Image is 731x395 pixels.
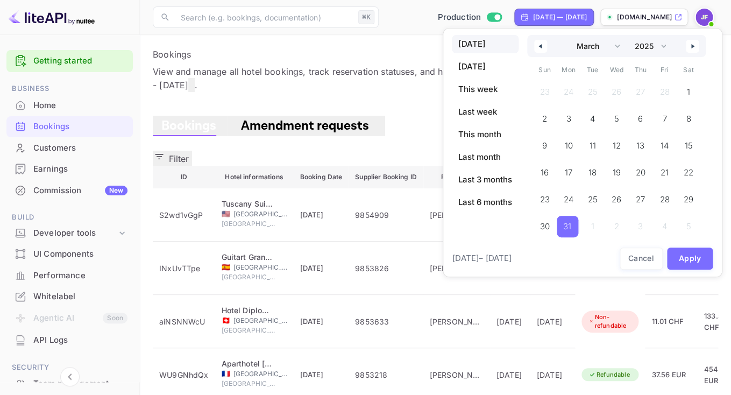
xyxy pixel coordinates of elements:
button: 16 [533,159,557,181]
button: 19 [605,159,629,181]
span: 18 [588,163,597,182]
button: 2 [533,105,557,127]
span: 13 [636,136,644,156]
button: Last month [452,148,519,166]
button: 29 [676,186,700,208]
button: 22 [676,159,700,181]
span: 10 [564,136,572,156]
button: 18 [580,159,605,181]
span: Sun [533,61,557,79]
button: 11 [580,132,605,154]
span: Wed [605,61,629,79]
span: 19 [612,163,620,182]
span: Mon [557,61,581,79]
span: 6 [638,109,643,129]
span: 8 [686,109,691,129]
span: 21 [661,163,669,182]
button: 14 [652,132,677,154]
span: 26 [612,190,621,209]
span: 7 [662,109,666,129]
span: 1 [687,82,690,102]
button: This week [452,80,519,98]
button: Last week [452,103,519,121]
span: 24 [564,190,573,209]
span: 28 [659,190,669,209]
span: Thu [628,61,652,79]
span: 11 [589,136,595,156]
button: This month [452,125,519,144]
span: 27 [636,190,645,209]
span: 30 [540,217,549,236]
button: 6 [628,105,652,127]
span: 23 [540,190,549,209]
button: 23 [533,186,557,208]
button: 7 [652,105,677,127]
button: 27 [628,186,652,208]
span: 20 [636,163,645,182]
button: 1 [676,79,700,100]
span: [DATE] – [DATE] [452,252,512,265]
button: 10 [557,132,581,154]
button: Cancel [620,248,663,270]
button: 24 [557,186,581,208]
span: 2 [542,109,547,129]
span: 17 [565,163,572,182]
button: 28 [652,186,677,208]
span: 22 [684,163,693,182]
button: 21 [652,159,677,181]
button: [DATE] [452,58,519,76]
button: 9 [533,132,557,154]
button: 13 [628,132,652,154]
span: 3 [566,109,571,129]
span: 31 [563,217,571,236]
button: 26 [605,186,629,208]
span: 9 [542,136,547,156]
button: 4 [580,105,605,127]
button: [DATE] [452,35,519,53]
button: 5 [605,105,629,127]
button: Apply [667,248,713,270]
button: 12 [605,132,629,154]
button: 20 [628,159,652,181]
button: 17 [557,159,581,181]
button: Last 3 months [452,171,519,189]
span: Tue [580,61,605,79]
button: 3 [557,105,581,127]
button: 31 [557,213,581,235]
button: Last 6 months [452,193,519,211]
span: 4 [590,109,595,129]
button: 30 [533,213,557,235]
span: Fri [652,61,677,79]
button: 25 [580,186,605,208]
button: 15 [676,132,700,154]
button: 8 [676,105,700,127]
span: 16 [541,163,549,182]
span: 12 [612,136,620,156]
span: 29 [684,190,693,209]
span: 25 [587,190,597,209]
span: 14 [661,136,669,156]
span: 15 [684,136,692,156]
span: 5 [614,109,619,129]
span: Sat [676,61,700,79]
